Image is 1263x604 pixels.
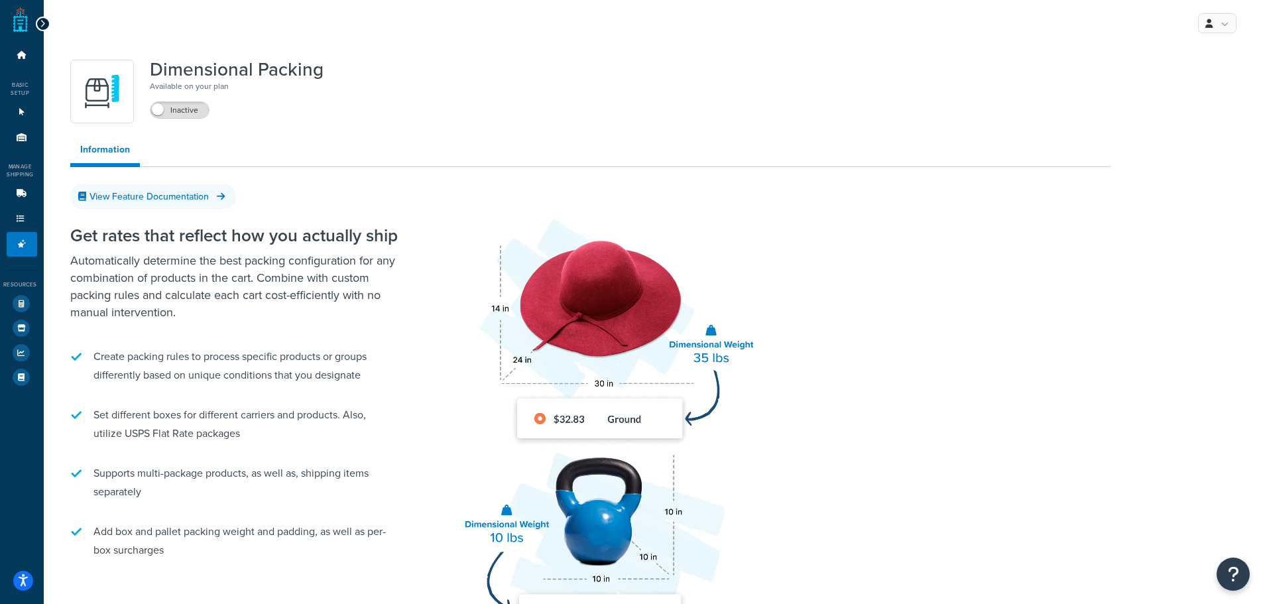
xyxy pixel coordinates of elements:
[70,457,402,508] li: Supports multi-package products, as well as, shipping items separately
[70,226,402,245] h2: Get rates that reflect how you actually ship
[7,341,37,365] li: Analytics
[7,292,37,316] li: Test Your Rates
[150,80,324,93] p: Available on your plan
[150,102,209,118] label: Inactive
[1217,558,1250,591] button: Open Resource Center
[79,68,125,115] img: DTVBYsAAAAAASUVORK5CYII=
[7,207,37,231] li: Shipping Rules
[7,182,37,206] li: Carriers
[7,316,37,340] li: Marketplace
[7,100,37,125] li: Websites
[70,516,402,566] li: Add box and pallet packing weight and padding, as well as per-box surcharges
[7,125,37,150] li: Origins
[7,365,37,389] li: Help Docs
[7,43,37,68] li: Dashboard
[150,60,324,80] h1: Dimensional Packing
[70,399,402,450] li: Set different boxes for different carriers and products. Also, utilize USPS Flat Rate packages
[7,232,37,257] li: Advanced Features
[70,341,402,391] li: Create packing rules to process specific products or groups differently based on unique condition...
[70,252,402,321] p: Automatically determine the best packing configuration for any combination of products in the car...
[70,184,236,210] a: View Feature Documentation
[70,137,140,167] a: Information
